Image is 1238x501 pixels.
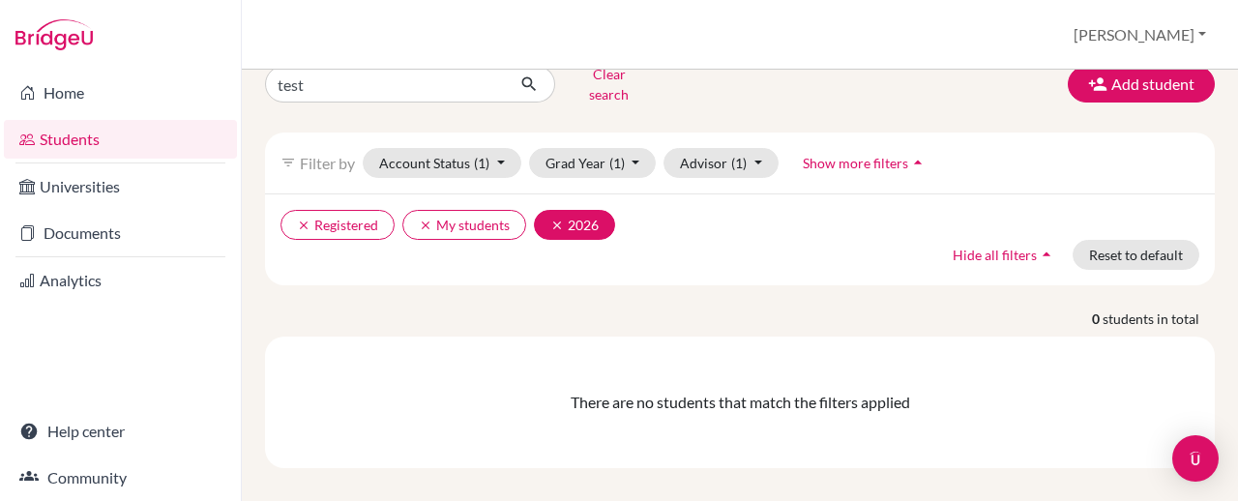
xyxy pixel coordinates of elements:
img: Bridge-U [15,19,93,50]
button: clearMy students [402,210,526,240]
i: arrow_drop_up [1037,245,1056,264]
span: Hide all filters [953,247,1037,263]
a: Documents [4,214,237,252]
a: Analytics [4,261,237,300]
span: Filter by [300,154,355,172]
i: arrow_drop_up [908,153,928,172]
button: Clear search [555,59,663,109]
a: Students [4,120,237,159]
a: Universities [4,167,237,206]
button: clear2026 [534,210,615,240]
a: Home [4,74,237,112]
span: (1) [474,155,489,171]
span: (1) [609,155,625,171]
button: [PERSON_NAME] [1065,16,1215,53]
button: Add student [1068,66,1215,103]
button: Show more filtersarrow_drop_up [786,148,944,178]
button: clearRegistered [280,210,395,240]
i: filter_list [280,155,296,170]
div: There are no students that match the filters applied [280,391,1199,414]
button: Advisor(1) [663,148,779,178]
input: Find student by name... [265,66,505,103]
button: Reset to default [1073,240,1199,270]
button: Hide all filtersarrow_drop_up [936,240,1073,270]
strong: 0 [1092,309,1103,329]
div: Open Intercom Messenger [1172,435,1219,482]
span: (1) [731,155,747,171]
span: students in total [1103,309,1215,329]
a: Help center [4,412,237,451]
i: clear [419,219,432,232]
span: Show more filters [803,155,908,171]
i: clear [297,219,310,232]
i: clear [550,219,564,232]
button: Grad Year(1) [529,148,657,178]
a: Community [4,458,237,497]
button: Account Status(1) [363,148,521,178]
